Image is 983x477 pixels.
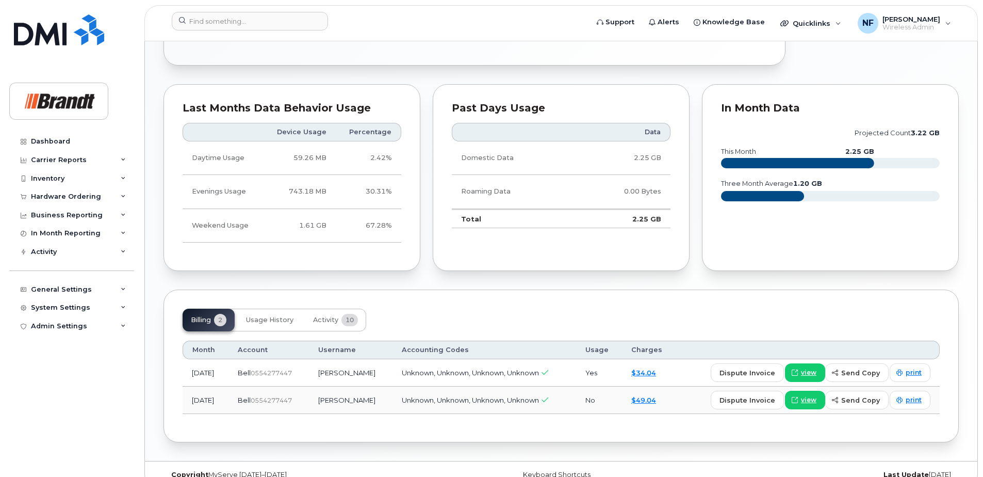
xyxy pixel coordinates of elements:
span: Bell [238,369,251,377]
span: Quicklinks [793,19,830,27]
td: [DATE] [183,387,228,414]
th: Accounting Codes [392,341,576,359]
td: 2.25 GB [575,141,670,175]
input: Find something... [172,12,328,30]
span: Unknown, Unknown, Unknown, Unknown [402,396,539,404]
tr: Friday from 6:00pm to Monday 8:00am [183,209,401,243]
tr: Weekdays from 6:00pm to 8:00am [183,175,401,209]
td: [PERSON_NAME] [309,387,392,414]
span: Knowledge Base [702,17,765,27]
span: Bell [238,396,251,404]
div: Past Days Usage [452,103,670,114]
span: Support [605,17,634,27]
a: $49.04 [631,396,656,404]
span: dispute invoice [719,368,775,378]
td: Total [452,209,575,229]
td: 30.31% [336,175,401,209]
td: Domestic Data [452,141,575,175]
div: In Month Data [721,103,940,114]
a: view [785,391,825,409]
button: dispute invoice [711,391,784,409]
span: print [906,395,922,405]
th: Username [309,341,392,359]
td: 67.28% [336,209,401,243]
button: send copy [825,391,889,409]
span: Alerts [658,17,679,27]
span: view [801,368,816,377]
span: Activity [313,316,338,324]
td: [DATE] [183,359,228,387]
text: projected count [855,129,940,137]
a: Support [589,12,642,33]
td: Weekend Usage [183,209,263,243]
td: 0.00 Bytes [575,175,670,209]
text: three month average [720,180,822,187]
a: print [890,363,930,382]
text: this month [720,148,756,155]
span: 0554277447 [251,369,292,377]
span: 0554277447 [251,396,292,404]
a: print [890,391,930,409]
th: Usage [576,341,622,359]
a: $34.04 [631,369,656,377]
a: view [785,363,825,382]
th: Charges [622,341,677,359]
th: Data [575,123,670,141]
span: view [801,395,816,405]
a: Knowledge Base [686,12,772,33]
span: send copy [841,368,880,378]
th: Account [228,341,309,359]
button: send copy [825,363,889,382]
td: 2.42% [336,141,401,175]
td: 2.25 GB [575,209,670,229]
tspan: 1.20 GB [793,180,822,187]
td: 743.18 MB [263,175,336,209]
span: Unknown, Unknown, Unknown, Unknown [402,369,539,377]
td: Daytime Usage [183,141,263,175]
span: Wireless Admin [882,23,940,31]
td: Roaming Data [452,175,575,209]
div: Quicklinks [773,13,848,34]
td: 1.61 GB [263,209,336,243]
td: No [576,387,622,414]
span: Usage History [246,316,293,324]
td: [PERSON_NAME] [309,359,392,387]
th: Percentage [336,123,401,141]
text: 2.25 GB [845,148,874,155]
th: Device Usage [263,123,336,141]
span: 10 [341,314,358,326]
span: dispute invoice [719,395,775,405]
div: Noah Fouillard [850,13,958,34]
a: Alerts [642,12,686,33]
div: Last Months Data Behavior Usage [183,103,401,114]
th: Month [183,341,228,359]
td: Evenings Usage [183,175,263,209]
td: Yes [576,359,622,387]
tspan: 3.22 GB [911,129,940,137]
span: send copy [841,395,880,405]
span: [PERSON_NAME] [882,15,940,23]
td: 59.26 MB [263,141,336,175]
span: NF [862,17,874,29]
button: dispute invoice [711,363,784,382]
span: print [906,368,922,377]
